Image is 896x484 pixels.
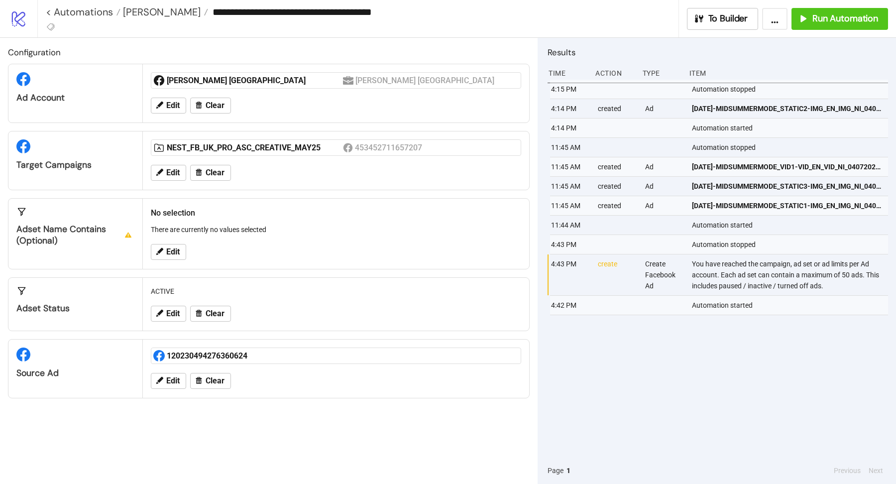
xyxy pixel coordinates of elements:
div: created [597,196,637,215]
div: 4:43 PM [550,235,590,254]
span: [DATE]-MIDSUMMERMODE_STATIC2-IMG_EN_IMG_NI_04072025_F_CC_SC1_None_BAU – Copy [692,103,884,114]
a: [DATE]-MIDSUMMERMODE_STATIC3-IMG_EN_IMG_NI_04072025_F_CC_SC1_None_BAU – Copy [692,177,884,196]
span: [DATE]-MIDSUMMERMODE_STATIC1-IMG_EN_IMG_NI_04072025_F_CC_SC1_None_BAU – Copy [692,200,884,211]
a: [DATE]-MIDSUMMERMODE_STATIC1-IMG_EN_IMG_NI_04072025_F_CC_SC1_None_BAU – Copy [692,196,884,215]
button: Run Automation [791,8,888,30]
button: Clear [190,306,231,322]
button: To Builder [687,8,759,30]
div: 4:14 PM [550,119,590,137]
div: Create Facebook Ad [644,254,684,295]
div: Target Campaigns [16,159,134,171]
button: Edit [151,306,186,322]
div: [PERSON_NAME] [GEOGRAPHIC_DATA] [167,75,343,86]
div: 4:42 PM [550,296,590,315]
span: Clear [206,309,224,318]
div: Action [594,64,634,83]
span: To Builder [708,13,748,24]
div: Time [548,64,587,83]
button: Edit [151,98,186,114]
a: [DATE]-MIDSUMMERMODE_VID1-VID_EN_VID_NI_04072025_F_CC_SC1_None_BAU – Copy [692,157,884,176]
div: Ad [644,196,684,215]
button: Clear [190,98,231,114]
div: You have reached the campaign, ad set or ad limits per Ad account. Each ad set can contain a maxi... [691,254,891,295]
div: Item [688,64,888,83]
div: Adset Name contains (optional) [16,224,134,246]
span: Clear [206,376,224,385]
span: [DATE]-MIDSUMMERMODE_STATIC3-IMG_EN_IMG_NI_04072025_F_CC_SC1_None_BAU – Copy [692,181,884,192]
div: [PERSON_NAME] [GEOGRAPHIC_DATA] [355,74,495,87]
p: There are currently no values selected [151,224,521,235]
div: NEST_FB_UK_PRO_ASC_CREATIVE_MAY25 [167,142,343,153]
div: Type [642,64,681,83]
div: 11:45 AM [550,138,590,157]
div: Automation stopped [691,138,891,157]
span: Edit [166,247,180,256]
div: 4:43 PM [550,254,590,295]
span: Clear [206,101,224,110]
div: 11:45 AM [550,177,590,196]
span: Edit [166,168,180,177]
button: 1 [563,465,573,476]
div: created [597,177,637,196]
div: Automation started [691,216,891,235]
div: 11:45 AM [550,157,590,176]
span: Edit [166,101,180,110]
div: Automation started [691,119,891,137]
h2: Results [548,46,888,59]
span: Edit [166,309,180,318]
div: 453452711657207 [355,141,424,154]
span: Clear [206,168,224,177]
h2: Configuration [8,46,530,59]
span: Edit [166,376,180,385]
button: Clear [190,373,231,389]
div: Ad Account [16,92,134,104]
a: < Automations [46,7,120,17]
span: [PERSON_NAME] [120,5,201,18]
div: 4:15 PM [550,80,590,99]
div: Automation stopped [691,235,891,254]
div: 11:44 AM [550,216,590,235]
button: Edit [151,373,186,389]
div: created [597,99,637,118]
div: Source Ad [16,367,134,379]
span: [DATE]-MIDSUMMERMODE_VID1-VID_EN_VID_NI_04072025_F_CC_SC1_None_BAU – Copy [692,161,884,172]
div: Ad [644,99,684,118]
button: Previous [831,465,864,476]
h2: No selection [151,207,521,219]
div: 11:45 AM [550,196,590,215]
button: ... [762,8,787,30]
div: created [597,157,637,176]
span: Page [548,465,563,476]
div: create [597,254,637,295]
a: [PERSON_NAME] [120,7,208,17]
div: Adset Status [16,303,134,314]
div: Ad [644,157,684,176]
button: Next [866,465,886,476]
div: Ad [644,177,684,196]
div: ACTIVE [147,282,525,301]
div: Automation started [691,296,891,315]
div: Automation stopped [691,80,891,99]
button: Edit [151,244,186,260]
div: 4:14 PM [550,99,590,118]
button: Clear [190,165,231,181]
span: Run Automation [812,13,878,24]
div: 120230494276360624 [167,351,343,362]
a: [DATE]-MIDSUMMERMODE_STATIC2-IMG_EN_IMG_NI_04072025_F_CC_SC1_None_BAU – Copy [692,99,884,118]
button: Edit [151,165,186,181]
